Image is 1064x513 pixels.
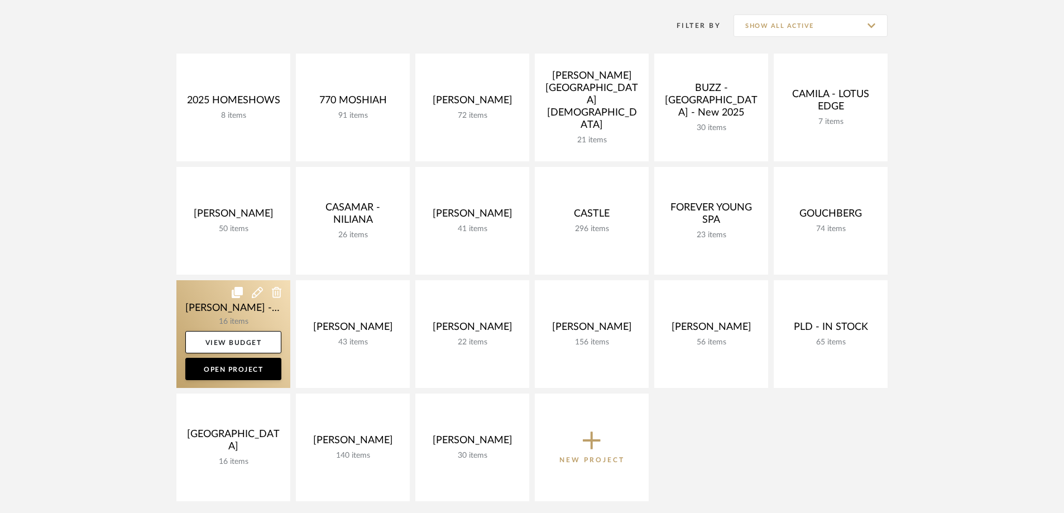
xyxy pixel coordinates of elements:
div: 8 items [185,111,281,121]
div: [PERSON_NAME] [424,321,520,338]
div: PLD - IN STOCK [783,321,879,338]
div: 56 items [663,338,759,347]
div: GOUCHBERG [783,208,879,224]
div: 74 items [783,224,879,234]
div: 30 items [424,451,520,461]
div: 7 items [783,117,879,127]
div: 2025 HOMESHOWS [185,94,281,111]
div: CASTLE [544,208,640,224]
div: [PERSON_NAME] [544,321,640,338]
div: 22 items [424,338,520,347]
div: 156 items [544,338,640,347]
div: [PERSON_NAME] [305,321,401,338]
div: [PERSON_NAME] [185,208,281,224]
div: CASAMAR - NILIANA [305,202,401,231]
div: Filter By [662,20,721,31]
a: Open Project [185,358,281,380]
div: [PERSON_NAME][GEOGRAPHIC_DATA][DEMOGRAPHIC_DATA] [544,70,640,136]
div: 50 items [185,224,281,234]
div: BUZZ - [GEOGRAPHIC_DATA] - New 2025 [663,82,759,123]
div: CAMILA - LOTUS EDGE [783,88,879,117]
a: View Budget [185,331,281,353]
div: 21 items [544,136,640,145]
div: FOREVER YOUNG SPA [663,202,759,231]
div: 16 items [185,457,281,467]
div: 26 items [305,231,401,240]
div: 72 items [424,111,520,121]
div: 30 items [663,123,759,133]
div: [PERSON_NAME] [663,321,759,338]
button: New Project [535,394,649,501]
div: 296 items [544,224,640,234]
div: 770 MOSHIAH [305,94,401,111]
div: 23 items [663,231,759,240]
div: 91 items [305,111,401,121]
div: [PERSON_NAME] [424,434,520,451]
div: 65 items [783,338,879,347]
div: [GEOGRAPHIC_DATA] [185,428,281,457]
div: 140 items [305,451,401,461]
div: [PERSON_NAME] [424,94,520,111]
div: [PERSON_NAME] [305,434,401,451]
div: [PERSON_NAME] [424,208,520,224]
p: New Project [559,454,625,466]
div: 41 items [424,224,520,234]
div: 43 items [305,338,401,347]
